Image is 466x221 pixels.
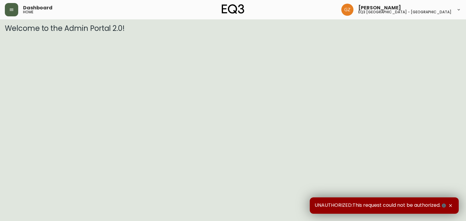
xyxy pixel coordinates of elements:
span: [PERSON_NAME] [358,5,401,10]
img: 78875dbee59462ec7ba26e296000f7de [341,4,353,16]
span: UNAUTHORIZED:This request could not be authorized. [315,202,447,209]
span: Dashboard [23,5,52,10]
h5: eq3 [GEOGRAPHIC_DATA] - [GEOGRAPHIC_DATA] [358,10,451,14]
h5: home [23,10,33,14]
h3: Welcome to the Admin Portal 2.0! [5,24,461,33]
img: logo [222,4,244,14]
